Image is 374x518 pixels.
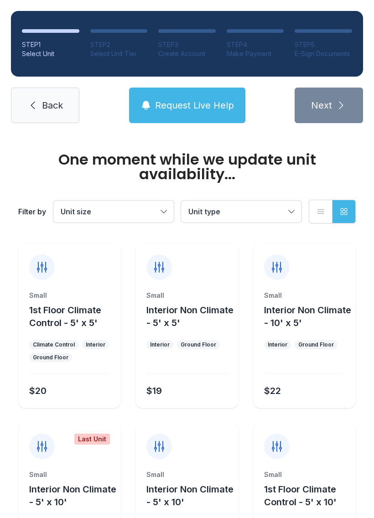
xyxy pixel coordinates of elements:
div: $19 [146,384,162,397]
span: Interior Non Climate - 5' x 10' [29,484,116,508]
button: Interior Non Climate - 10' x 5' [264,304,352,329]
div: $22 [264,384,281,397]
div: Interior [268,341,287,348]
div: Climate Control [33,341,75,348]
div: Select Unit Tier [90,49,148,58]
div: STEP 1 [22,40,79,49]
div: Ground Floor [298,341,334,348]
div: Small [29,470,110,479]
div: Create Account [158,49,216,58]
div: Small [29,291,110,300]
div: $20 [29,384,47,397]
div: Small [264,291,345,300]
div: STEP 2 [90,40,148,49]
button: Interior Non Climate - 5' x 10' [146,483,234,508]
span: Back [42,99,63,112]
div: One moment while we update unit availability... [18,152,356,181]
div: Small [264,470,345,479]
span: Unit type [188,207,220,216]
button: Interior Non Climate - 5' x 10' [29,483,117,508]
span: Next [311,99,332,112]
div: STEP 3 [158,40,216,49]
div: STEP 5 [295,40,352,49]
div: Small [146,291,227,300]
button: Unit type [181,201,301,223]
span: 1st Floor Climate Control - 5' x 10' [264,484,337,508]
div: Ground Floor [33,354,68,361]
button: 1st Floor Climate Control - 5' x 10' [264,483,352,508]
div: Interior [150,341,170,348]
div: Interior [86,341,105,348]
span: Unit size [61,207,91,216]
span: Interior Non Climate - 5' x 10' [146,484,234,508]
button: Interior Non Climate - 5' x 5' [146,304,234,329]
button: Unit size [53,201,174,223]
span: Interior Non Climate - 5' x 5' [146,305,234,328]
div: Last Unit [74,434,110,445]
div: Small [146,470,227,479]
div: Filter by [18,206,46,217]
div: Make Payment [227,49,284,58]
span: Request Live Help [155,99,234,112]
div: Select Unit [22,49,79,58]
div: E-Sign Documents [295,49,352,58]
span: 1st Floor Climate Control - 5' x 5' [29,305,101,328]
div: Ground Floor [181,341,216,348]
div: STEP 4 [227,40,284,49]
span: Interior Non Climate - 10' x 5' [264,305,351,328]
button: 1st Floor Climate Control - 5' x 5' [29,304,117,329]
